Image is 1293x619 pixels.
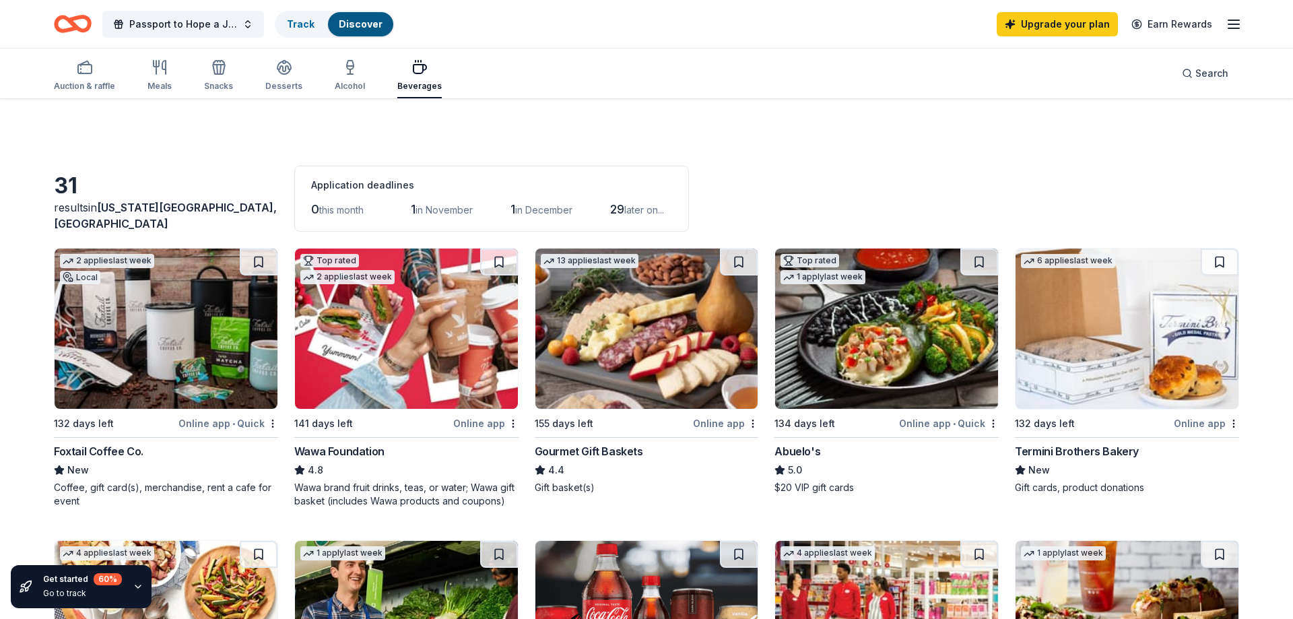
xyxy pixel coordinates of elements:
span: this month [319,204,364,216]
button: Meals [147,54,172,98]
img: Image for Termini Brothers Bakery [1016,249,1238,409]
div: Foxtail Coffee Co. [54,443,143,459]
div: 13 applies last week [541,254,638,268]
div: Gift basket(s) [535,481,759,494]
div: Local [60,271,100,284]
a: Discover [339,18,383,30]
span: 4.8 [308,462,323,478]
div: Abuelo's [774,443,820,459]
div: 4 applies last week [60,546,154,560]
div: Auction & raffle [54,81,115,92]
span: 1 [411,202,416,216]
div: Get started [43,573,122,585]
img: Image for Foxtail Coffee Co. [55,249,277,409]
div: Online app Quick [178,415,278,432]
span: New [67,462,89,478]
div: Top rated [781,254,839,267]
span: in [54,201,277,230]
div: 2 applies last week [300,270,395,284]
div: 1 apply last week [781,270,865,284]
div: Wawa Foundation [294,443,385,459]
div: $20 VIP gift cards [774,481,999,494]
div: 4 applies last week [781,546,875,560]
div: 1 apply last week [1021,546,1106,560]
div: 31 [54,172,278,199]
div: 1 apply last week [300,546,385,560]
a: Home [54,8,92,40]
div: Meals [147,81,172,92]
span: 0 [311,202,319,216]
button: Beverages [397,54,442,98]
div: Application deadlines [311,177,672,193]
div: Coffee, gift card(s), merchandise, rent a cafe for event [54,481,278,508]
span: [US_STATE][GEOGRAPHIC_DATA], [GEOGRAPHIC_DATA] [54,201,277,230]
div: Top rated [300,254,359,267]
button: Passport to Hope a Journey of Progress [102,11,264,38]
div: 134 days left [774,416,835,432]
button: Snacks [204,54,233,98]
span: • [953,418,956,429]
div: Gift cards, product donations [1015,481,1239,494]
span: • [232,418,235,429]
span: 5.0 [788,462,802,478]
span: Passport to Hope a Journey of Progress [129,16,237,32]
div: Go to track [43,588,122,599]
a: Image for Termini Brothers Bakery6 applieslast week132 days leftOnline appTermini Brothers Bakery... [1015,248,1239,494]
div: results [54,199,278,232]
a: Upgrade your plan [997,12,1118,36]
span: in December [515,204,572,216]
div: Desserts [265,81,302,92]
a: Image for Foxtail Coffee Co.2 applieslast weekLocal132 days leftOnline app•QuickFoxtail Coffee Co... [54,248,278,508]
div: Online app [453,415,519,432]
span: 29 [610,202,624,216]
div: Online app [1174,415,1239,432]
button: Desserts [265,54,302,98]
span: later on... [624,204,664,216]
button: TrackDiscover [275,11,395,38]
div: Beverages [397,81,442,92]
div: 141 days left [294,416,353,432]
button: Auction & raffle [54,54,115,98]
div: Online app Quick [899,415,999,432]
a: Earn Rewards [1123,12,1220,36]
span: in November [416,204,473,216]
div: Wawa brand fruit drinks, teas, or water; Wawa gift basket (includes Wawa products and coupons) [294,481,519,508]
span: 4.4 [548,462,564,478]
a: Image for Gourmet Gift Baskets13 applieslast week155 days leftOnline appGourmet Gift Baskets4.4Gi... [535,248,759,494]
div: 132 days left [1015,416,1075,432]
div: Online app [693,415,758,432]
button: Search [1171,60,1239,87]
div: Termini Brothers Bakery [1015,443,1139,459]
div: Snacks [204,81,233,92]
span: New [1028,462,1050,478]
a: Image for Abuelo's Top rated1 applylast week134 days leftOnline app•QuickAbuelo's5.0$20 VIP gift ... [774,248,999,494]
img: Image for Abuelo's [775,249,998,409]
div: 155 days left [535,416,593,432]
div: 6 applies last week [1021,254,1115,268]
span: 1 [510,202,515,216]
a: Image for Wawa FoundationTop rated2 applieslast week141 days leftOnline appWawa Foundation4.8Wawa... [294,248,519,508]
div: 60 % [94,573,122,585]
div: 2 applies last week [60,254,154,268]
div: Alcohol [335,81,365,92]
div: Gourmet Gift Baskets [535,443,643,459]
button: Alcohol [335,54,365,98]
div: 132 days left [54,416,114,432]
img: Image for Wawa Foundation [295,249,518,409]
a: Track [287,18,314,30]
img: Image for Gourmet Gift Baskets [535,249,758,409]
span: Search [1195,65,1228,82]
